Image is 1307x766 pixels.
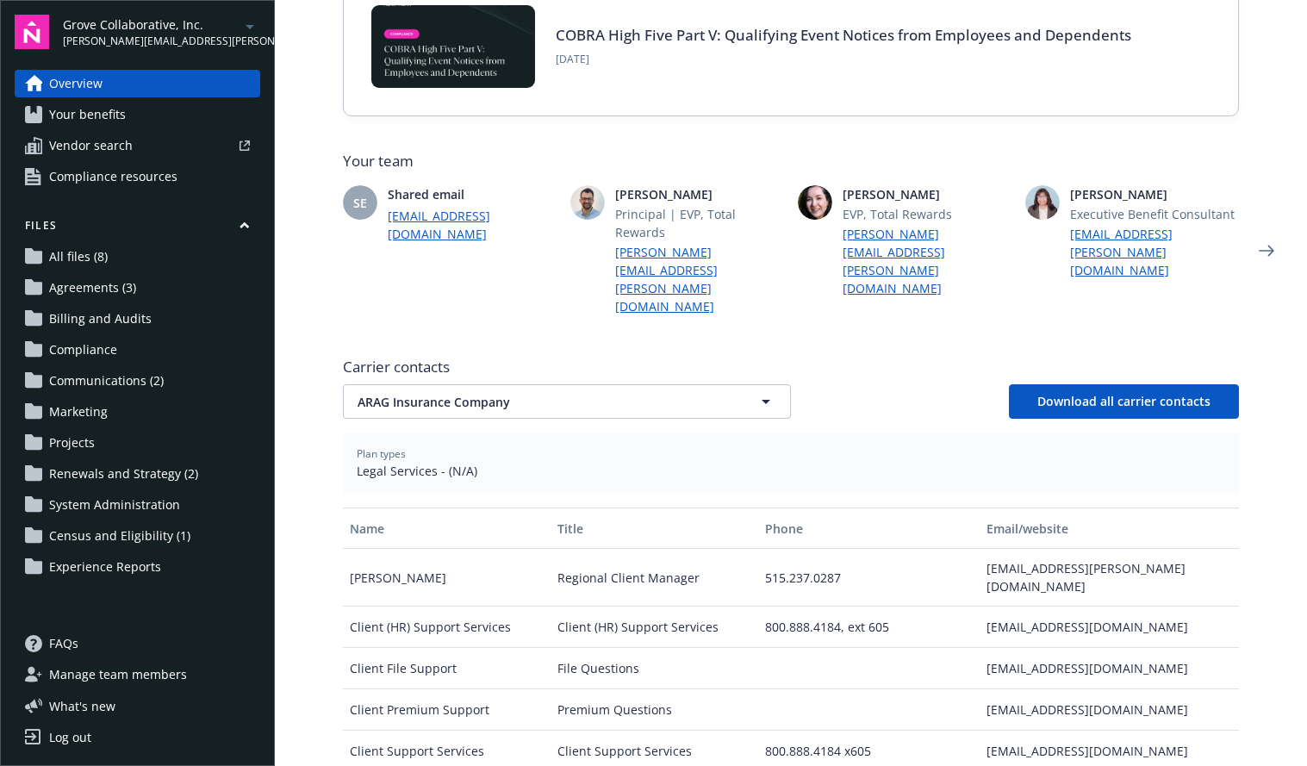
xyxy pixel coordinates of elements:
a: Renewals and Strategy (2) [15,460,260,488]
a: COBRA High Five Part V: Qualifying Event Notices from Employees and Dependents [556,25,1131,45]
div: [EMAIL_ADDRESS][DOMAIN_NAME] [980,689,1239,731]
div: Client (HR) Support Services [343,607,551,648]
a: All files (8) [15,243,260,271]
span: EVP, Total Rewards [843,205,1011,223]
span: Renewals and Strategy (2) [49,460,198,488]
span: Grove Collaborative, Inc. [63,16,240,34]
div: [PERSON_NAME] [343,549,551,607]
a: Billing and Audits [15,305,260,333]
img: photo [1025,185,1060,220]
img: photo [798,185,832,220]
img: navigator-logo.svg [15,15,49,49]
span: [DATE] [556,52,1131,67]
a: Manage team members [15,661,260,688]
a: Your benefits [15,101,260,128]
div: Title [557,520,751,538]
div: Phone [765,520,972,538]
span: Projects [49,429,95,457]
span: SE [353,194,367,212]
button: Download all carrier contacts [1009,384,1239,419]
a: Marketing [15,398,260,426]
a: Compliance resources [15,163,260,190]
div: Client (HR) Support Services [551,607,758,648]
span: Carrier contacts [343,357,1239,377]
div: 515.237.0287 [758,549,979,607]
button: Title [551,508,758,549]
img: BLOG-Card Image - Compliance - COBRA High Five Pt 5 - 09-11-25.jpg [371,5,535,88]
div: [EMAIL_ADDRESS][DOMAIN_NAME] [980,648,1239,689]
span: Compliance [49,336,117,364]
span: Marketing [49,398,108,426]
span: [PERSON_NAME] [615,185,784,203]
div: 800.888.4184, ext 605 [758,607,979,648]
span: Overview [49,70,103,97]
span: Plan types [357,446,1225,462]
button: Email/website [980,508,1239,549]
a: Communications (2) [15,367,260,395]
a: [PERSON_NAME][EMAIL_ADDRESS][PERSON_NAME][DOMAIN_NAME] [615,243,784,315]
button: Name [343,508,551,549]
div: File Questions [551,648,758,689]
span: Principal | EVP, Total Rewards [615,205,784,241]
span: What ' s new [49,697,115,715]
button: Grove Collaborative, Inc.[PERSON_NAME][EMAIL_ADDRESS][PERSON_NAME][DOMAIN_NAME]arrowDropDown [63,15,260,49]
div: [EMAIL_ADDRESS][PERSON_NAME][DOMAIN_NAME] [980,549,1239,607]
a: Census and Eligibility (1) [15,522,260,550]
a: Compliance [15,336,260,364]
button: Phone [758,508,979,549]
a: [EMAIL_ADDRESS][DOMAIN_NAME] [388,207,557,243]
a: Agreements (3) [15,274,260,302]
span: Experience Reports [49,553,161,581]
div: Premium Questions [551,689,758,731]
span: Your benefits [49,101,126,128]
span: ARAG Insurance Company [358,393,716,411]
a: Next [1253,237,1280,265]
div: Name [350,520,544,538]
a: [PERSON_NAME][EMAIL_ADDRESS][PERSON_NAME][DOMAIN_NAME] [843,225,1011,297]
a: Overview [15,70,260,97]
span: Manage team members [49,661,187,688]
span: Shared email [388,185,557,203]
div: [EMAIL_ADDRESS][DOMAIN_NAME] [980,607,1239,648]
button: Files [15,218,260,240]
span: FAQs [49,630,78,657]
span: [PERSON_NAME][EMAIL_ADDRESS][PERSON_NAME][DOMAIN_NAME] [63,34,240,49]
span: [PERSON_NAME] [1070,185,1239,203]
a: Experience Reports [15,553,260,581]
a: arrowDropDown [240,16,260,36]
span: Executive Benefit Consultant [1070,205,1239,223]
span: Communications (2) [49,367,164,395]
span: Download all carrier contacts [1037,393,1211,409]
span: Billing and Audits [49,305,152,333]
span: Legal Services - (N/A) [357,462,1225,480]
div: Client Premium Support [343,689,551,731]
span: All files (8) [49,243,108,271]
button: What's new [15,697,143,715]
span: Compliance resources [49,163,177,190]
button: ARAG Insurance Company [343,384,791,419]
span: Agreements (3) [49,274,136,302]
div: Regional Client Manager [551,549,758,607]
span: Vendor search [49,132,133,159]
a: [EMAIL_ADDRESS][PERSON_NAME][DOMAIN_NAME] [1070,225,1239,279]
div: Client File Support [343,648,551,689]
span: Census and Eligibility (1) [49,522,190,550]
span: System Administration [49,491,180,519]
a: System Administration [15,491,260,519]
div: Log out [49,724,91,751]
a: FAQs [15,630,260,657]
span: [PERSON_NAME] [843,185,1011,203]
a: Projects [15,429,260,457]
span: Your team [343,151,1239,171]
img: photo [570,185,605,220]
div: Email/website [986,520,1232,538]
a: Vendor search [15,132,260,159]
